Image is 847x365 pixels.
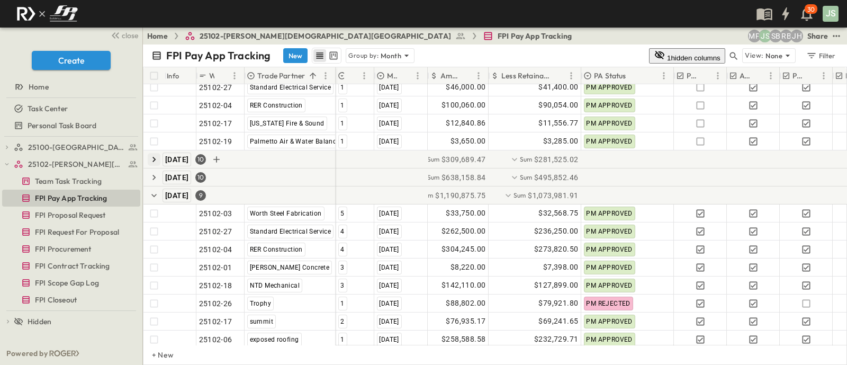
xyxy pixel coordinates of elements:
span: 25102-19 [199,136,232,147]
a: Home [147,31,168,41]
a: Home [2,79,138,94]
div: 9 [195,190,206,201]
a: Task Center [2,101,138,116]
span: $79,921.80 [538,297,578,309]
span: FPI Procurement [35,244,92,254]
span: PM APPROVED [586,228,632,235]
p: AA Processed [740,70,754,81]
span: PM REJECTED [586,300,630,307]
span: PM APPROVED [586,264,632,271]
p: Month [381,50,401,61]
span: NTD Mechanical [250,282,300,289]
span: Worth Steel Fabrication [250,210,322,217]
span: FPI Pay App Tracking [498,31,572,41]
span: $7,398.00 [543,261,579,273]
div: Info [165,67,196,84]
span: [DATE] [379,282,399,289]
div: FPI Pay App Trackingtest [2,190,140,207]
span: $88,802.00 [446,297,485,309]
div: Personal Task Boardtest [2,117,140,134]
p: Trade Partner [257,70,305,81]
button: Sort [346,70,358,82]
div: Jesse Sullivan (jsullivan@fpibuilders.com) [759,30,771,42]
p: + New [152,350,158,360]
div: FPI Proposal Requesttest [2,207,140,224]
button: test [830,30,843,42]
a: Team Task Tracking [2,174,138,189]
span: 25102-18 [199,280,232,291]
span: PM APPROVED [586,282,632,289]
a: 25102-Christ The Redeemer Anglican Church [14,157,138,172]
div: Regina Barnett (rbarnett@fpibuilders.com) [780,30,792,42]
button: Menu [319,69,332,82]
button: row view [313,49,326,62]
span: 25102-Christ The Redeemer Anglican Church [28,159,125,170]
button: Menu [817,69,830,82]
span: 25102-27 [199,226,232,237]
div: Filter [806,50,836,61]
span: close [122,30,138,41]
button: Create [32,51,111,70]
nav: breadcrumbs [147,31,578,41]
p: Sum [421,191,434,200]
span: [US_STATE] Fire & Sound [250,120,325,127]
span: [DATE] [165,173,188,182]
div: 25100-Vanguard Prep Schooltest [2,139,140,156]
span: [PERSON_NAME] Concrete [250,264,330,271]
a: FPI Closeout [2,292,138,307]
span: $236,250.00 [534,225,578,237]
span: $11,556.77 [538,117,578,129]
button: Sort [217,70,228,82]
span: [DATE] [379,102,399,109]
span: PM APPROVED [586,318,632,325]
span: FPI Proposal Request [35,210,105,220]
p: Sum [520,155,533,164]
p: Sum [520,173,533,182]
span: 25102-03 [199,208,232,219]
button: JS [822,5,840,23]
span: 1 [340,300,344,307]
span: 25102-26 [199,298,232,309]
span: [DATE] [379,84,399,91]
a: FPI Pay App Tracking [483,31,572,41]
span: $495,852.46 [534,172,578,183]
span: $258,588.58 [441,333,485,345]
span: $638,158.84 [441,172,485,183]
span: Hidden [28,316,51,327]
p: FPI Pay App Tracking [166,48,271,63]
span: 25102-01 [199,262,232,273]
span: 25102-04 [199,100,232,111]
p: Month [387,70,398,81]
div: Monica Pruteanu (mpruteanu@fpibuilders.com) [748,30,761,42]
p: WO# [209,70,214,81]
span: PM APPROVED [586,120,632,127]
div: 10 [195,172,206,183]
button: kanban view [327,49,340,62]
span: Palmetto Air & Water Balance [250,138,340,145]
span: $304,245.00 [441,243,485,255]
span: FPI Closeout [35,295,77,305]
button: Menu [472,69,485,82]
span: $100,060.00 [441,99,485,111]
div: Share [807,31,828,41]
span: 1 [340,102,344,109]
span: RER Construction [250,102,303,109]
span: 1 [340,84,344,91]
span: 5 [340,210,344,217]
button: Menu [565,69,578,82]
span: $90,054.00 [538,99,578,111]
span: $262,500.00 [441,225,485,237]
button: Sort [756,70,768,82]
p: Sum [427,155,440,164]
div: FPI Closeouttest [2,291,140,308]
button: Menu [711,69,724,82]
div: FPI Scope Gap Logtest [2,274,140,291]
span: 1 [340,336,344,343]
span: $142,110.00 [441,279,485,291]
button: Menu [358,69,371,82]
span: FPI Contract Tracking [35,261,110,271]
span: 1 [340,138,344,145]
span: $281,525.02 [534,154,578,165]
span: Personal Task Board [28,120,96,131]
div: Jose Hurtado (jhurtado@fpibuilders.com) [790,30,803,42]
